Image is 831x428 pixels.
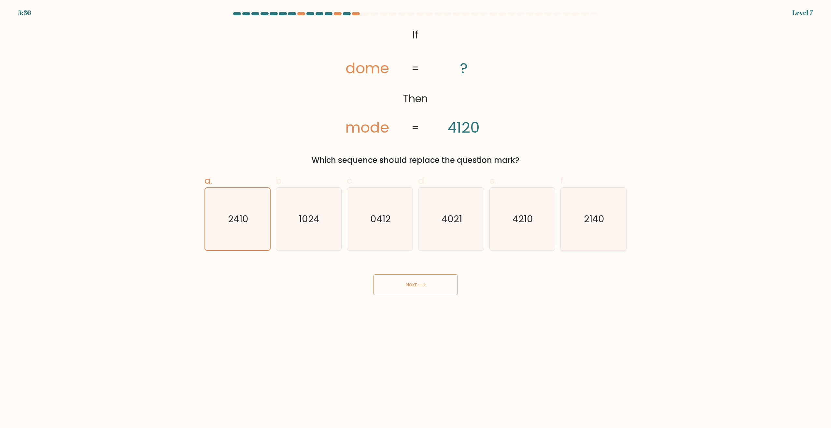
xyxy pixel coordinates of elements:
[276,174,284,187] span: b.
[299,213,319,226] text: 1024
[513,213,533,226] text: 4210
[403,92,428,106] tspan: Then
[370,213,391,226] text: 0412
[489,174,497,187] span: e.
[792,8,813,18] div: Level 7
[323,25,508,139] svg: @import url('[URL][DOMAIN_NAME]);
[345,58,389,78] tspan: dome
[228,213,248,226] text: 2410
[412,121,419,135] tspan: =
[460,58,468,78] tspan: ?
[373,274,458,295] button: Next
[442,213,462,226] text: 4021
[204,174,212,187] span: a.
[447,117,480,138] tspan: 4120
[560,174,565,187] span: f.
[208,154,623,166] div: Which sequence should replace the question mark?
[413,28,418,42] tspan: If
[18,8,31,18] div: 5:36
[345,117,389,138] tspan: mode
[412,61,419,76] tspan: =
[418,174,426,187] span: d.
[347,174,354,187] span: c.
[584,213,604,226] text: 2140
